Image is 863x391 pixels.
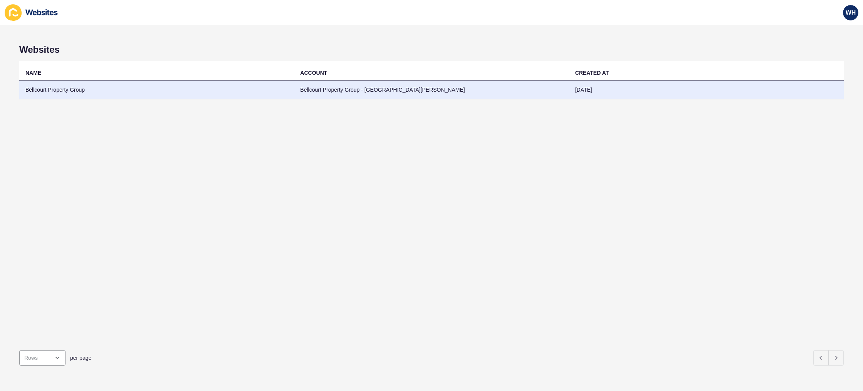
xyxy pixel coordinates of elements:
span: WH [846,9,856,17]
div: open menu [19,350,65,366]
div: ACCOUNT [300,69,327,77]
div: CREATED AT [575,69,609,77]
td: Bellcourt Property Group [19,81,294,99]
div: NAME [25,69,41,77]
td: Bellcourt Property Group - [GEOGRAPHIC_DATA][PERSON_NAME] [294,81,569,99]
td: [DATE] [569,81,844,99]
span: per page [70,354,91,362]
h1: Websites [19,44,844,55]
